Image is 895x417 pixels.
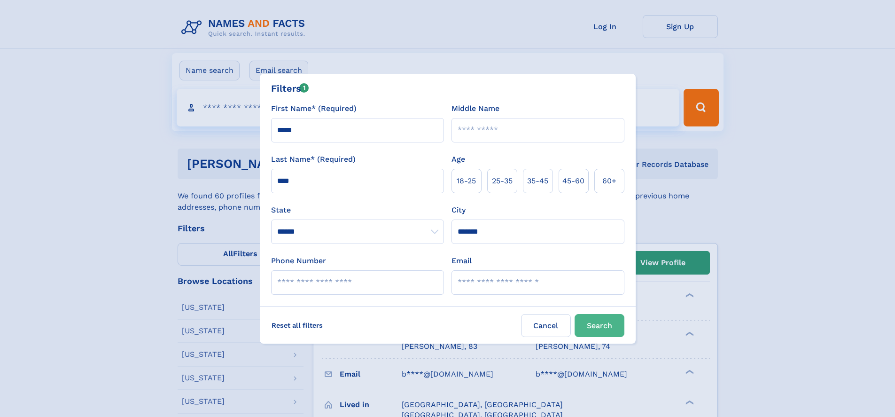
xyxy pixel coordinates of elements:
[521,314,571,337] label: Cancel
[527,175,548,187] span: 35‑45
[602,175,616,187] span: 60+
[492,175,513,187] span: 25‑35
[451,154,465,165] label: Age
[271,205,444,216] label: State
[271,103,357,114] label: First Name* (Required)
[575,314,624,337] button: Search
[451,205,466,216] label: City
[451,103,499,114] label: Middle Name
[451,255,472,267] label: Email
[265,314,329,337] label: Reset all filters
[271,81,309,95] div: Filters
[271,255,326,267] label: Phone Number
[457,175,476,187] span: 18‑25
[271,154,356,165] label: Last Name* (Required)
[562,175,584,187] span: 45‑60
